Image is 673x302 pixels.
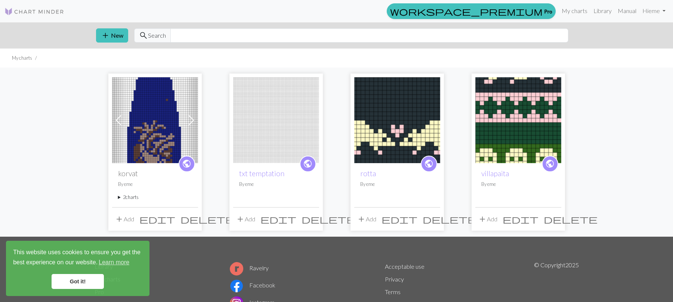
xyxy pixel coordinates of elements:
img: Ravelry logo [230,262,243,275]
span: delete [423,214,476,224]
button: Add [354,212,379,226]
a: villapaita [475,116,561,123]
i: Edit [382,215,417,224]
span: public [545,158,555,169]
p: By eme [239,181,313,188]
img: korvat [112,77,198,163]
button: Delete [299,212,358,226]
i: public [182,156,191,171]
button: Add [112,212,137,226]
span: edit [139,214,175,224]
span: public [424,158,433,169]
button: Delete [541,212,600,226]
a: Acceptable use [385,263,425,270]
a: villapaita [481,169,509,178]
button: Edit [137,212,178,226]
span: delete [180,214,234,224]
p: By eme [118,181,192,188]
button: Delete [178,212,237,226]
span: search [139,30,148,41]
a: public [542,156,558,172]
i: public [303,156,312,171]
span: Search [148,31,166,40]
span: add [236,214,245,224]
span: edit [260,214,296,224]
a: Library [590,3,615,18]
span: public [182,158,191,169]
span: edit [382,214,417,224]
span: This website uses cookies to ensure you get the best experience on our website. [13,248,142,268]
a: rotta [354,116,440,123]
a: Manual [615,3,639,18]
img: rotta [354,77,440,163]
a: public [421,156,437,172]
button: New [96,28,128,43]
a: Pro [387,3,556,19]
a: learn more about cookies [98,257,130,268]
a: public [300,156,316,172]
div: cookieconsent [6,241,149,296]
i: Edit [260,215,296,224]
li: My charts [12,55,32,62]
button: Edit [379,212,420,226]
a: Privacy [385,275,404,283]
a: txt temptation [239,169,284,178]
img: villapaita [475,77,561,163]
button: Edit [500,212,541,226]
img: Logo [4,7,64,16]
p: By eme [360,181,434,188]
a: txt temptation [233,116,319,123]
i: public [545,156,555,171]
i: public [424,156,433,171]
a: rotta [360,169,376,178]
a: public [179,156,195,172]
h2: korvat [118,169,192,178]
span: add [115,214,124,224]
a: korvat [112,116,198,123]
a: dismiss cookie message [52,274,104,289]
span: add [101,30,110,41]
img: txt temptation [233,77,319,163]
a: My charts [559,3,590,18]
a: Facebook [230,281,275,289]
button: Edit [258,212,299,226]
span: add [478,214,487,224]
img: Facebook logo [230,279,243,293]
button: Delete [420,212,479,226]
span: edit [503,214,538,224]
a: Terms [385,288,401,295]
span: public [303,158,312,169]
p: By eme [481,181,555,188]
button: Add [475,212,500,226]
a: Ravelry [230,264,269,271]
span: delete [544,214,598,224]
summary: 2charts [118,194,192,201]
button: Add [233,212,258,226]
span: delete [302,214,355,224]
span: workspace_premium [390,6,543,16]
span: add [357,214,366,224]
i: Edit [503,215,538,224]
i: Edit [139,215,175,224]
a: Hieme [639,3,669,18]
